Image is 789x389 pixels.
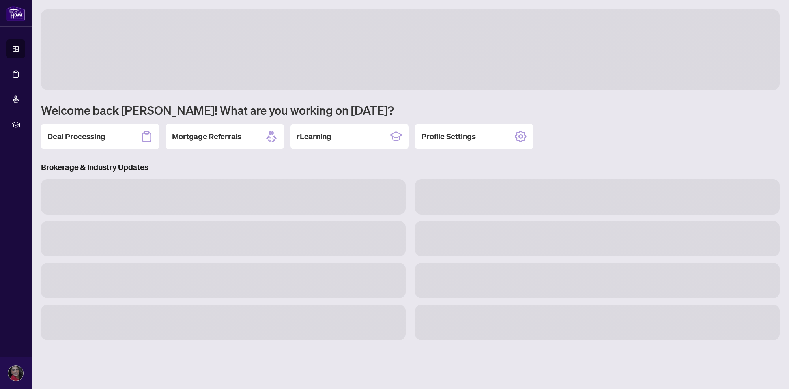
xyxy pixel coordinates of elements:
[421,131,476,142] h2: Profile Settings
[47,131,105,142] h2: Deal Processing
[297,131,331,142] h2: rLearning
[41,162,780,173] h3: Brokerage & Industry Updates
[172,131,241,142] h2: Mortgage Referrals
[41,103,780,118] h1: Welcome back [PERSON_NAME]! What are you working on [DATE]?
[6,6,25,21] img: logo
[8,366,23,381] img: Profile Icon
